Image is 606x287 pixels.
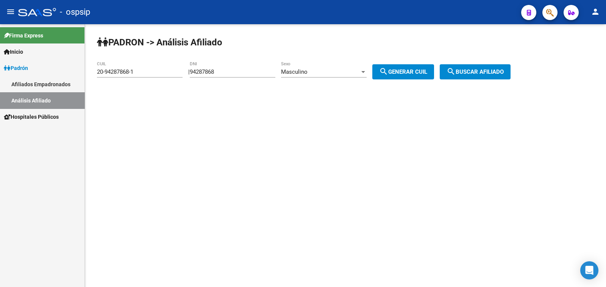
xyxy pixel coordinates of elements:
mat-icon: person [591,7,600,16]
span: Inicio [4,48,23,56]
span: Buscar afiliado [447,68,504,75]
span: Firma Express [4,31,43,40]
mat-icon: search [447,67,456,76]
span: - ospsip [60,4,90,20]
mat-icon: search [379,67,388,76]
span: Generar CUIL [379,68,427,75]
span: Padrón [4,64,28,72]
span: Masculino [281,68,308,75]
button: Generar CUIL [372,64,434,79]
div: | [188,68,440,75]
strong: PADRON -> Análisis Afiliado [97,37,222,48]
div: Open Intercom Messenger [580,261,598,279]
mat-icon: menu [6,7,15,16]
button: Buscar afiliado [440,64,511,79]
span: Hospitales Públicos [4,113,59,121]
